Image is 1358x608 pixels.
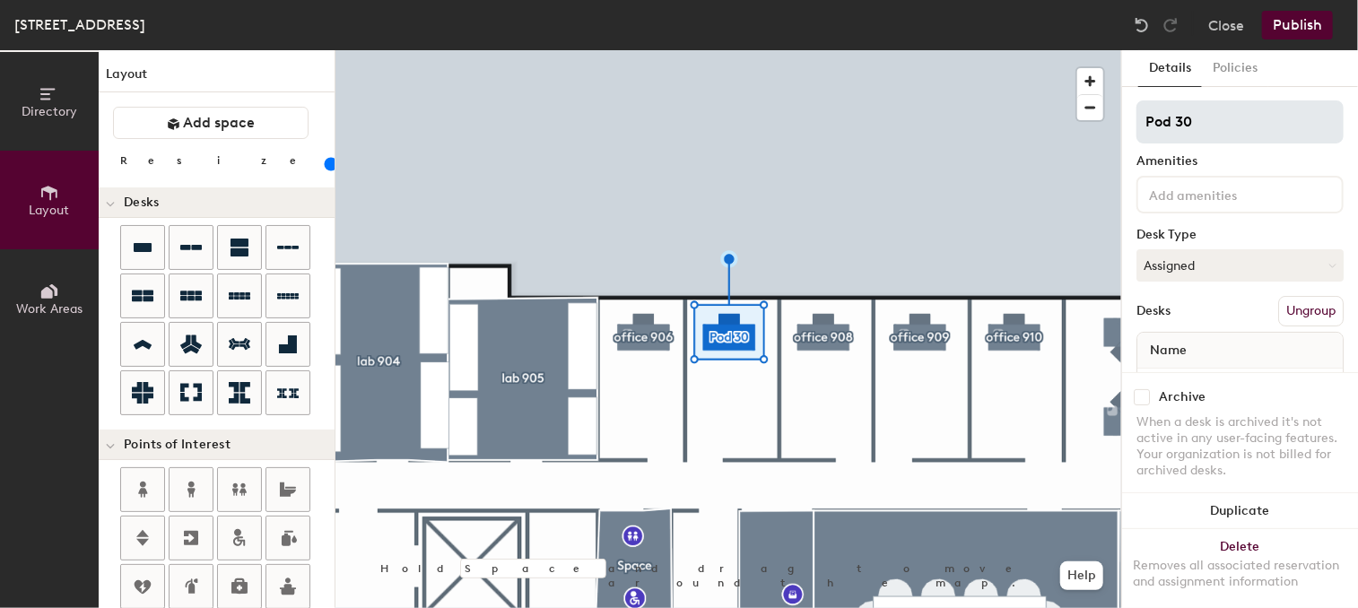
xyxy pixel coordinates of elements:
div: Desk Type [1136,228,1344,242]
button: Add space [113,107,309,139]
span: Directory [22,104,77,119]
button: Assigned [1136,249,1344,282]
span: Desks [124,195,159,210]
button: Details [1138,50,1202,87]
div: Desks [1136,304,1171,318]
div: Resize [120,153,318,168]
input: Add amenities [1145,183,1307,204]
div: [STREET_ADDRESS] [14,13,145,36]
span: Points of Interest [124,438,231,452]
button: Publish [1262,11,1333,39]
div: Archive [1159,390,1206,404]
img: Redo [1162,16,1180,34]
button: Ungroup [1278,296,1344,326]
span: Layout [30,203,70,218]
img: Undo [1133,16,1151,34]
span: Work Areas [16,301,83,317]
button: Help [1060,561,1103,590]
h1: Layout [99,65,335,92]
div: Removes all associated reservation and assignment information [1133,558,1347,590]
div: Amenities [1136,154,1344,169]
span: Name [1141,334,1196,367]
button: Duplicate [1122,493,1358,529]
button: DeleteRemoves all associated reservation and assignment information [1122,529,1358,608]
span: Add space [184,114,256,132]
div: When a desk is archived it's not active in any user-facing features. Your organization is not bil... [1136,414,1344,479]
button: Policies [1202,50,1268,87]
button: Close [1208,11,1244,39]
